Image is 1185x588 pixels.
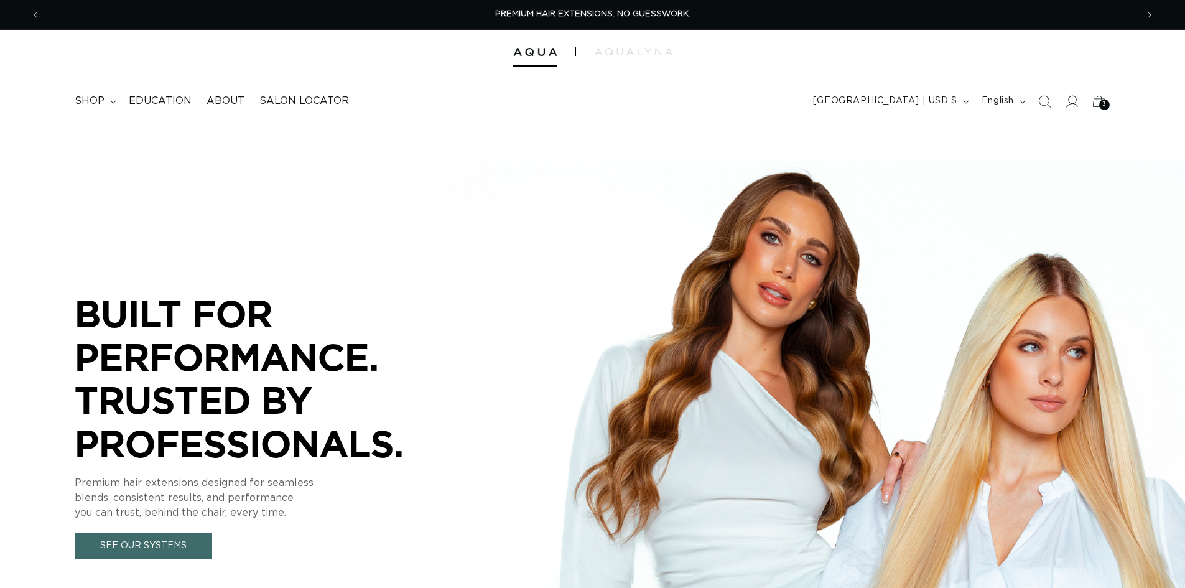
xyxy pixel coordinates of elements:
[129,95,192,108] span: Education
[982,95,1014,108] span: English
[75,95,105,108] span: shop
[1031,88,1058,115] summary: Search
[259,95,349,108] span: Salon Locator
[22,3,49,27] button: Previous announcement
[252,87,356,115] a: Salon Locator
[75,475,448,520] p: Premium hair extensions designed for seamless blends, consistent results, and performance you can...
[806,90,974,113] button: [GEOGRAPHIC_DATA] | USD $
[1102,100,1107,110] span: 3
[121,87,199,115] a: Education
[595,48,672,55] img: aqualyna.com
[207,95,244,108] span: About
[813,95,957,108] span: [GEOGRAPHIC_DATA] | USD $
[199,87,252,115] a: About
[974,90,1031,113] button: English
[513,48,557,57] img: Aqua Hair Extensions
[75,533,212,559] a: See Our Systems
[1136,3,1163,27] button: Next announcement
[75,292,448,465] p: BUILT FOR PERFORMANCE. TRUSTED BY PROFESSIONALS.
[495,10,690,18] span: PREMIUM HAIR EXTENSIONS. NO GUESSWORK.
[67,87,121,115] summary: shop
